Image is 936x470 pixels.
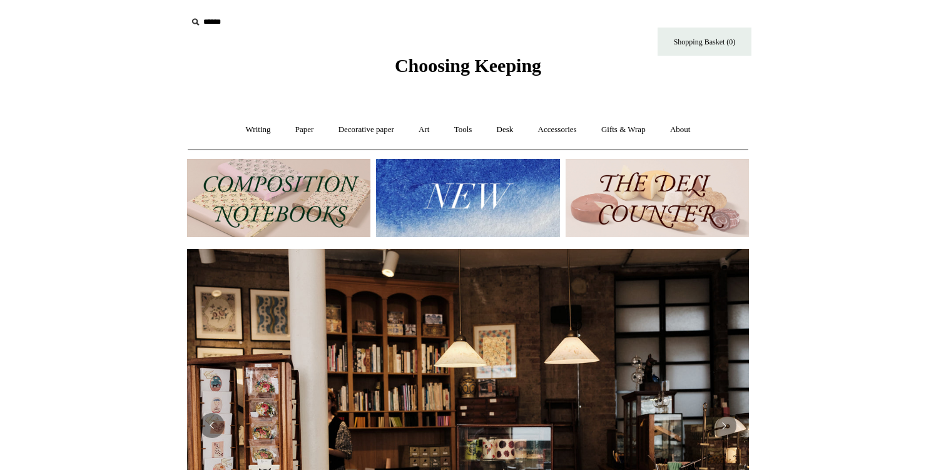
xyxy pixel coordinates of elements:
span: Choosing Keeping [395,55,541,76]
a: Art [407,113,440,146]
a: Accessories [527,113,588,146]
a: Paper [284,113,325,146]
a: Gifts & Wrap [590,113,657,146]
button: Next [711,413,736,438]
img: The Deli Counter [566,159,749,237]
a: Decorative paper [327,113,405,146]
img: New.jpg__PID:f73bdf93-380a-4a35-bcfe-7823039498e1 [376,159,559,237]
a: About [659,113,702,146]
a: Shopping Basket (0) [658,28,751,56]
a: Desk [486,113,525,146]
a: Writing [235,113,282,146]
img: 202302 Composition ledgers.jpg__PID:69722ee6-fa44-49dd-a067-31375e5d54ec [187,159,370,237]
a: Tools [443,113,484,146]
button: Previous [200,413,225,438]
a: Choosing Keeping [395,65,541,74]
